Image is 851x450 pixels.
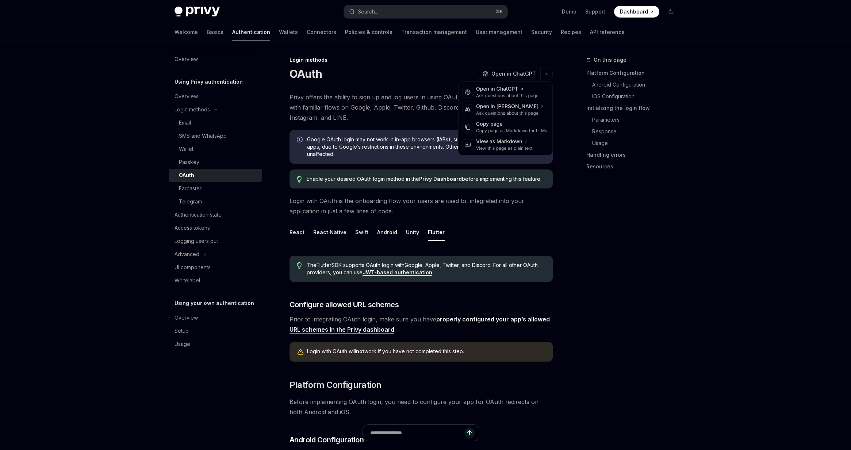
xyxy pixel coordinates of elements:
[175,313,198,322] div: Overview
[401,23,467,41] a: Transaction management
[290,196,553,216] span: Login with OAuth is the onboarding flow your users are used to, integrated into your application ...
[419,176,462,182] a: Privy Dashboard
[594,56,626,64] span: On this page
[179,158,199,167] div: Passkey
[175,250,199,259] div: Advanced
[345,23,392,41] a: Policies & controls
[175,77,243,86] h5: Using Privy authentication
[290,56,553,64] div: Login methods
[179,197,202,206] div: Telegram
[169,142,262,156] a: Wallet
[476,23,522,41] a: User management
[614,6,659,18] a: Dashboard
[175,23,198,41] a: Welcome
[179,118,191,127] div: Email
[175,263,211,272] div: UI components
[586,102,683,114] a: Initializing the login flow
[592,79,683,91] a: Android Configuration
[175,327,189,335] div: Setup
[586,161,683,172] a: Resources
[175,299,254,308] h5: Using your own authentication
[297,348,304,356] svg: Warning
[307,262,545,276] span: The Flutter SDK supports OAuth login with Google, Apple, Twitter, and Discord . For all other OAu...
[175,340,190,348] div: Usage
[476,138,533,145] div: View as Markdown
[356,348,364,354] strong: not
[476,128,547,134] div: Copy page as Markdown for LLMs
[169,221,262,234] a: Access tokens
[495,9,503,15] span: ⌘ K
[476,85,538,93] div: Open in ChatGPT
[175,55,198,64] div: Overview
[207,23,223,41] a: Basics
[169,195,262,208] a: Telegram
[313,224,346,241] button: React Native
[665,6,677,18] button: Toggle dark mode
[344,5,507,18] button: Search...⌘K
[175,237,218,245] div: Logging users out
[179,171,194,180] div: OAuth
[478,68,540,80] button: Open in ChatGPT
[476,93,538,99] div: Ask questions about this page
[476,121,547,128] div: Copy page
[169,169,262,182] a: OAuth
[175,224,210,232] div: Access tokens
[307,348,545,356] div: Login with OAuth will work if you have not completed this step.
[169,311,262,324] a: Overview
[590,23,625,41] a: API reference
[175,276,200,285] div: Whitelabel
[179,131,227,140] div: SMS and WhatsApp
[169,90,262,103] a: Overview
[169,261,262,274] a: UI components
[592,126,683,137] a: Response
[175,210,222,219] div: Authentication state
[169,234,262,248] a: Logging users out
[175,92,198,101] div: Overview
[290,92,553,123] span: Privy offers the ability to sign up and log users in using OAuth providers. Users can sign in wit...
[586,67,683,79] a: Platform Configuration
[585,8,605,15] a: Support
[175,7,220,17] img: dark logo
[279,23,298,41] a: Wallets
[307,175,545,183] span: Enable your desired OAuth login method in the before implementing this feature.
[297,176,302,183] svg: Tip
[586,149,683,161] a: Handling errors
[169,53,262,66] a: Overview
[620,8,648,15] span: Dashboard
[175,105,210,114] div: Login methods
[358,7,378,16] div: Search...
[476,103,544,110] div: Open in [PERSON_NAME]
[169,156,262,169] a: Passkey
[169,208,262,221] a: Authentication state
[290,67,322,80] h1: OAuth
[592,114,683,126] a: Parameters
[290,300,399,310] span: Configure allowed URL schemes
[169,274,262,287] a: Whitelabel
[562,8,576,15] a: Demo
[491,70,536,77] span: Open in ChatGPT
[561,23,581,41] a: Recipes
[169,129,262,142] a: SMS and WhatsApp
[290,379,382,391] span: Platform Configuration
[592,91,683,102] a: iOS Configuration
[531,23,552,41] a: Security
[476,145,533,151] div: View this page as plain text
[307,23,336,41] a: Connectors
[355,224,368,241] button: Swift
[297,137,304,144] svg: Info
[232,23,270,41] a: Authentication
[290,224,304,241] button: React
[179,184,202,193] div: Farcaster
[179,145,193,153] div: Wallet
[290,397,553,417] span: Before implementing OAuth login, you need to configure your app for OAuth redirects on both Andro...
[592,137,683,149] a: Usage
[169,337,262,351] a: Usage
[428,224,445,241] button: Flutter
[476,110,544,116] div: Ask questions about this page
[464,428,475,438] button: Send message
[377,224,397,241] button: Android
[169,182,262,195] a: Farcaster
[169,116,262,129] a: Email
[297,262,302,269] svg: Tip
[169,324,262,337] a: Setup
